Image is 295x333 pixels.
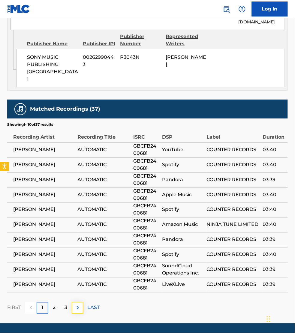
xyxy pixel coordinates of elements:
[13,206,74,213] span: [PERSON_NAME]
[166,33,207,47] div: Represented Writers
[162,191,204,198] span: Apple Music
[65,304,67,311] p: 3
[77,281,131,288] span: AUTOMATIC
[77,251,131,258] span: AUTOMATIC
[265,304,295,333] iframe: Chat Widget
[238,13,284,25] p: [EMAIL_ADDRESS][DOMAIN_NAME]
[207,221,260,228] span: NINJA TUNE LIMITED
[13,266,74,273] span: [PERSON_NAME]
[239,5,246,13] img: help
[27,54,78,82] span: SONY MUSIC PUBLISHING [GEOGRAPHIC_DATA]
[267,310,270,328] div: Drag
[134,172,159,187] span: GBCFB2400681
[263,251,285,258] span: 03:40
[77,266,131,273] span: AUTOMATIC
[207,161,260,168] span: COUNTER RECORDS
[13,127,74,141] div: Recording Artist
[27,40,78,47] div: Publisher Name
[77,176,131,183] span: AUTOMATIC
[134,187,159,202] span: GBCFB2400681
[7,4,30,13] img: MLC Logo
[134,232,159,247] span: GBCFB2400681
[263,281,285,288] span: 03:39
[207,191,260,198] span: COUNTER RECORDS
[77,127,131,141] div: Recording Title
[13,146,74,153] span: [PERSON_NAME]
[263,161,285,168] span: 03:40
[134,262,159,277] span: GBCFB2400681
[134,202,159,217] span: GBCFB2400681
[162,127,204,141] div: DSP
[13,221,74,228] span: [PERSON_NAME]
[17,106,24,113] img: Matched Recordings
[263,127,285,141] div: Duration
[263,266,285,273] span: 03:39
[162,262,204,277] span: SoundCloud Operations Inc.
[207,127,260,141] div: Label
[207,251,260,258] span: COUNTER RECORDS
[134,157,159,172] span: GBCFB2400681
[162,146,204,153] span: YouTube
[83,40,116,47] div: Publisher IPI
[263,221,285,228] span: 03:40
[13,251,74,258] span: [PERSON_NAME]
[77,221,131,228] span: AUTOMATIC
[83,54,116,68] span: 00262990443
[223,5,230,13] img: search
[7,304,21,311] p: FIRST
[207,266,260,273] span: COUNTER RECORDS
[263,236,285,243] span: 03:39
[134,277,159,292] span: GBCFB2400681
[77,161,131,168] span: AUTOMATIC
[134,247,159,262] span: GBCFB2400681
[207,146,260,153] span: COUNTER RECORDS
[13,161,74,168] span: [PERSON_NAME]
[77,206,131,213] span: AUTOMATIC
[263,176,285,183] span: 03:39
[162,251,204,258] span: Spotify
[134,142,159,157] span: GBCFB2400681
[252,1,288,16] a: Log In
[74,304,81,311] img: right
[42,304,44,311] p: 1
[162,281,204,288] span: LiveXLive
[13,281,74,288] span: [PERSON_NAME]
[162,221,204,228] span: Amazon Music
[207,281,260,288] span: COUNTER RECORDS
[162,176,204,183] span: Pandora
[53,304,56,311] p: 2
[30,106,100,112] h5: Matched Recordings (37)
[207,176,260,183] span: COUNTER RECORDS
[13,236,74,243] span: [PERSON_NAME]
[134,127,159,141] div: ISRC
[162,161,204,168] span: Spotify
[236,3,248,15] div: Help
[7,122,53,127] p: Showing 1 - 10 of 37 results
[77,191,131,198] span: AUTOMATIC
[77,146,131,153] span: AUTOMATIC
[13,191,74,198] span: [PERSON_NAME]
[166,54,206,67] span: [PERSON_NAME]
[162,206,204,213] span: Spotify
[120,33,161,47] div: Publisher Number
[87,304,100,311] p: LAST
[221,3,233,15] a: Public Search
[207,236,260,243] span: COUNTER RECORDS
[134,217,159,232] span: GBCFB2400681
[207,206,260,213] span: COUNTER RECORDS
[13,176,74,183] span: [PERSON_NAME]
[263,146,285,153] span: 03:40
[162,236,204,243] span: Pandora
[77,236,131,243] span: AUTOMATIC
[120,54,161,61] span: P3043N
[263,191,285,198] span: 03:40
[263,206,285,213] span: 03:40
